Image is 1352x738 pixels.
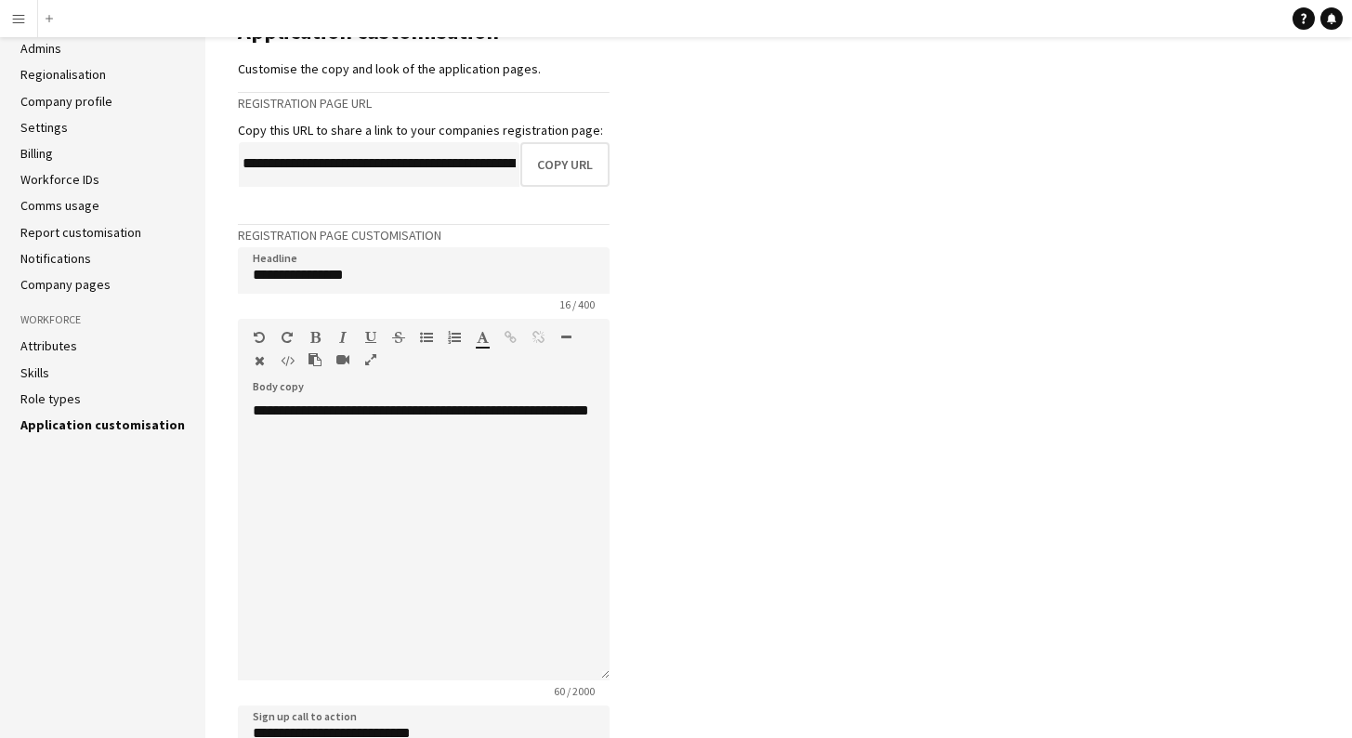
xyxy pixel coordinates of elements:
button: Paste as plain text [308,352,322,367]
a: Attributes [20,337,77,354]
a: Role types [20,390,81,407]
span: 60 / 2000 [539,684,610,698]
button: Copy URL [520,142,610,187]
button: Strikethrough [392,330,405,345]
button: Unordered List [420,330,433,345]
a: Admins [20,40,61,57]
div: Customise the copy and look of the application pages. [238,60,610,77]
h3: Workforce [20,311,185,328]
button: Ordered List [448,330,461,345]
button: Undo [253,330,266,345]
a: Skills [20,364,49,381]
a: Company profile [20,93,112,110]
button: Fullscreen [364,352,377,367]
a: Report customisation [20,224,141,241]
a: Notifications [20,250,91,267]
div: Copy this URL to share a link to your companies registration page: [238,122,610,138]
button: Redo [281,330,294,345]
a: Workforce IDs [20,171,99,188]
a: Company pages [20,276,111,293]
a: Application customisation [20,416,185,433]
button: Clear Formatting [253,353,266,368]
h3: Registration page customisation [238,227,610,244]
h3: Registration page URL [238,95,610,112]
button: Bold [308,330,322,345]
button: Italic [336,330,349,345]
a: Billing [20,145,53,162]
button: HTML Code [281,353,294,368]
span: 16 / 400 [545,297,610,311]
a: Regionalisation [20,66,106,83]
button: Text Color [476,330,489,345]
button: Underline [364,330,377,345]
button: Insert video [336,352,349,367]
a: Settings [20,119,68,136]
a: Comms usage [20,197,99,214]
button: Horizontal Line [559,330,572,345]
